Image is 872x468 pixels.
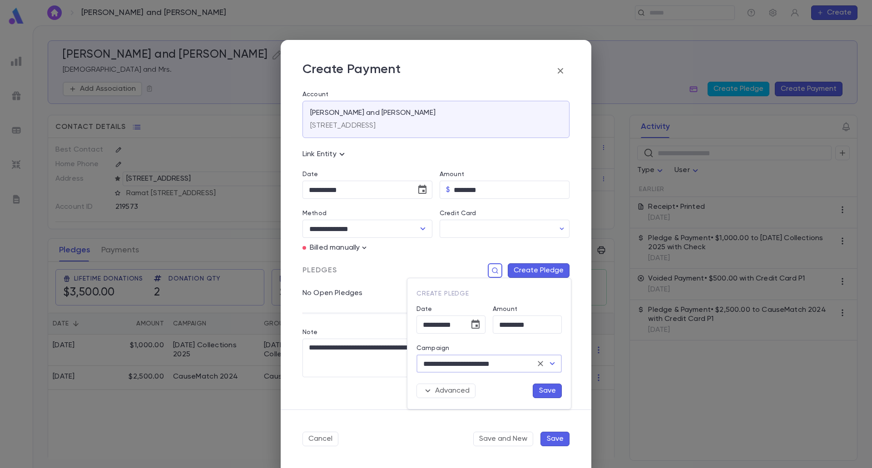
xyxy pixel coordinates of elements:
[546,357,559,370] button: Open
[416,291,469,297] span: Create Pledge
[416,384,476,398] button: Advanced
[533,384,562,398] button: Save
[466,315,485,334] button: Choose date, selected date is Sep 17, 2025
[416,305,486,313] label: Date
[416,345,449,352] label: Campaign
[534,357,547,370] button: Clear
[493,305,517,313] label: Amount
